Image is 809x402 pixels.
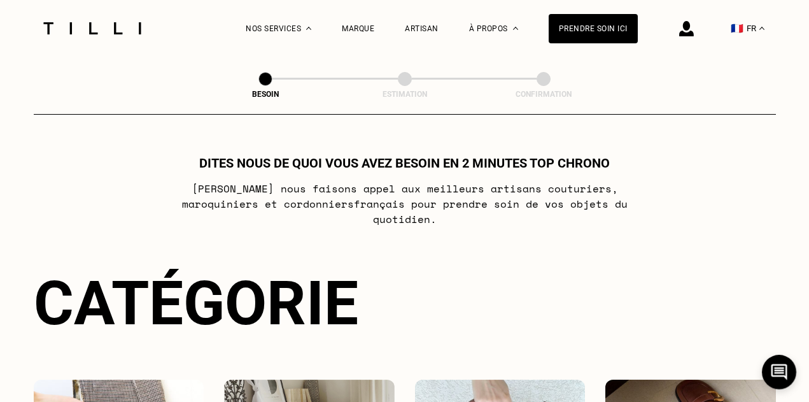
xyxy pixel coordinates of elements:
[513,27,518,30] img: Menu déroulant à propos
[342,24,374,33] a: Marque
[306,27,311,30] img: Menu déroulant
[549,14,638,43] a: Prendre soin ici
[202,90,329,99] div: Besoin
[34,268,776,339] div: Catégorie
[199,155,610,171] h1: Dites nous de quoi vous avez besoin en 2 minutes top chrono
[480,90,607,99] div: Confirmation
[39,22,146,34] img: Logo du service de couturière Tilli
[341,90,468,99] div: Estimation
[731,22,743,34] span: 🇫🇷
[152,181,657,227] p: [PERSON_NAME] nous faisons appel aux meilleurs artisans couturiers , maroquiniers et cordonniers ...
[679,21,694,36] img: icône connexion
[759,27,764,30] img: menu déroulant
[405,24,439,33] a: Artisan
